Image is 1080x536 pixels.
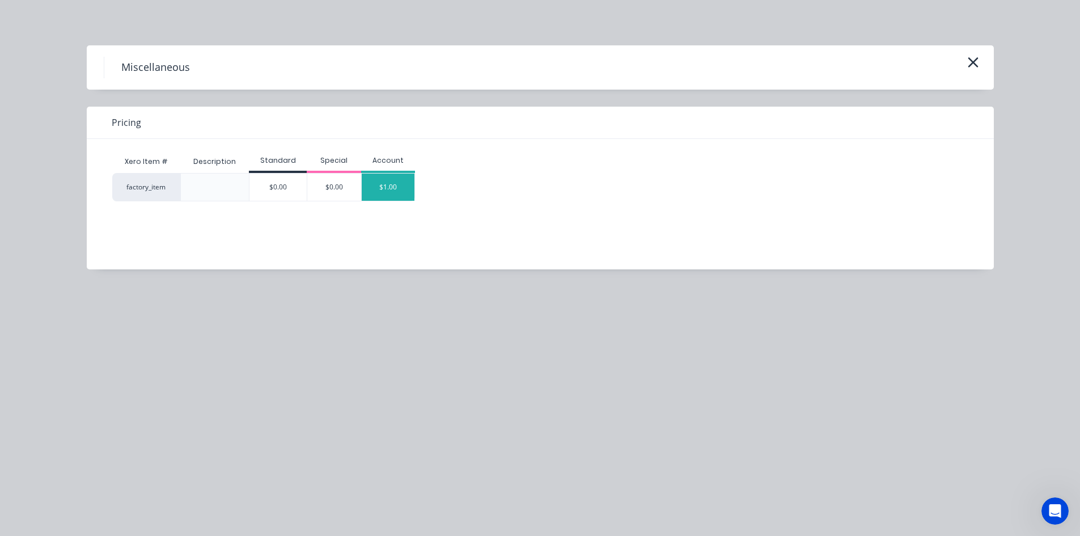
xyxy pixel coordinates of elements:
h4: Miscellaneous [104,57,207,78]
iframe: Intercom live chat [1041,497,1069,525]
div: Xero Item # [112,150,180,173]
div: Standard [249,155,307,166]
div: Special [307,155,361,166]
div: Description [184,147,245,176]
span: Pricing [112,116,141,129]
div: Account [361,155,416,166]
div: $0.00 [307,174,361,201]
div: $1.00 [362,174,415,201]
div: factory_item [112,173,180,201]
div: $0.00 [249,174,307,201]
